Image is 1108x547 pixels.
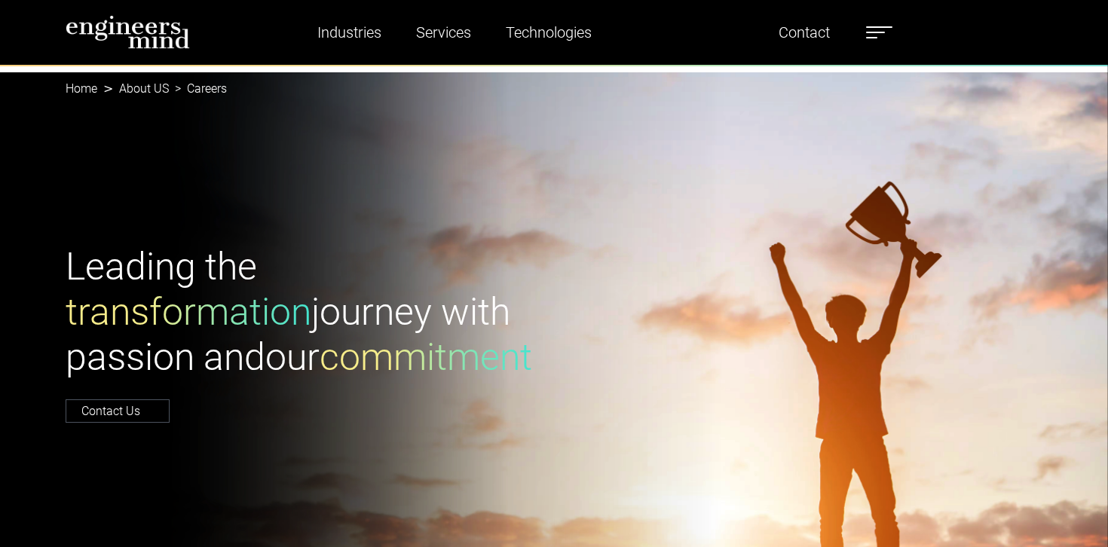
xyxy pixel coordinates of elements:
a: Services [410,15,477,50]
li: Careers [169,80,227,98]
span: commitment [320,335,532,379]
a: Contact [773,15,836,50]
a: About US [119,81,169,96]
a: Technologies [500,15,598,50]
h1: Leading the journey with passion and our [66,244,545,380]
nav: breadcrumb [66,72,1042,105]
a: Home [66,81,97,96]
img: logo [66,15,190,49]
a: Contact Us [66,399,170,423]
span: transformation [66,290,311,334]
a: Industries [311,15,387,50]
